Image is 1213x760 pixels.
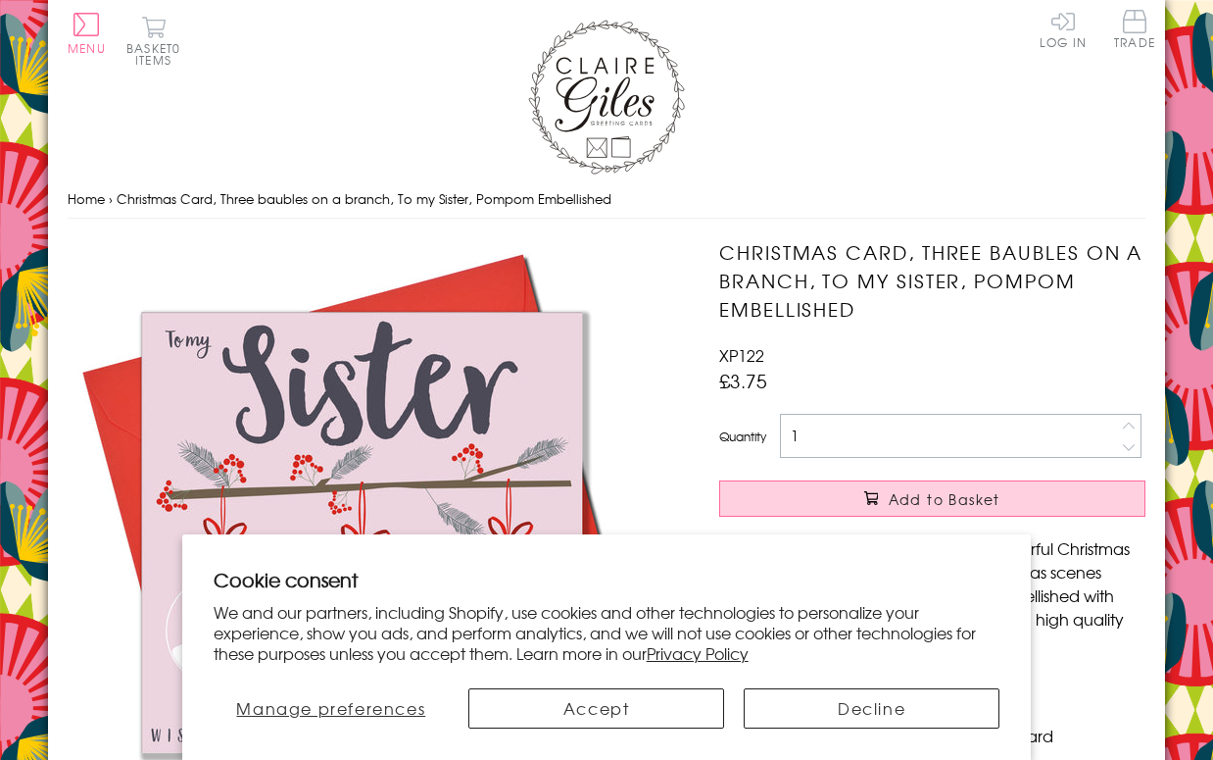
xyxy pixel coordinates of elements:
h1: Christmas Card, Three baubles on a branch, To my Sister, Pompom Embellished [719,238,1145,323]
span: Christmas Card, Three baubles on a branch, To my Sister, Pompom Embellished [117,189,611,208]
button: Menu [68,13,106,54]
button: Add to Basket [719,481,1145,517]
span: Menu [68,39,106,57]
button: Basket0 items [126,16,180,66]
img: Claire Giles Greetings Cards [528,20,685,175]
a: Log In [1040,10,1087,48]
button: Decline [744,688,999,729]
a: Trade [1114,10,1155,52]
span: Add to Basket [889,489,1000,509]
a: Home [68,189,105,208]
h2: Cookie consent [214,566,1000,593]
a: Privacy Policy [647,641,749,665]
span: £3.75 [719,367,767,394]
span: 0 items [135,39,180,69]
button: Accept [468,688,724,729]
nav: breadcrumbs [68,179,1145,220]
span: XP122 [719,343,764,367]
span: › [109,189,113,208]
label: Quantity [719,428,766,445]
span: Manage preferences [236,696,425,720]
span: Trade [1114,10,1155,48]
p: We and our partners, including Shopify, use cookies and other technologies to personalize your ex... [214,602,1000,663]
button: Manage preferences [214,688,449,729]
